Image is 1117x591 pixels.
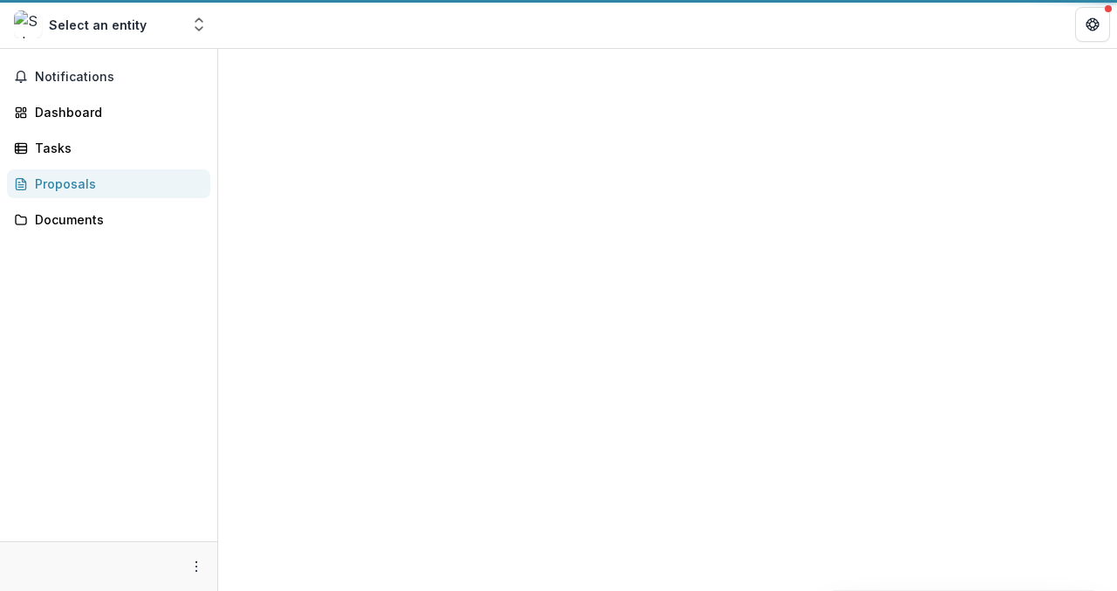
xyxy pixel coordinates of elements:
[49,16,147,34] div: Select an entity
[186,556,207,577] button: More
[35,139,196,157] div: Tasks
[7,134,210,162] a: Tasks
[14,10,42,38] img: Select an entity
[1075,7,1110,42] button: Get Help
[35,210,196,229] div: Documents
[7,63,210,91] button: Notifications
[35,175,196,193] div: Proposals
[7,205,210,234] a: Documents
[7,169,210,198] a: Proposals
[35,103,196,121] div: Dashboard
[187,7,211,42] button: Open entity switcher
[35,70,203,85] span: Notifications
[7,98,210,127] a: Dashboard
